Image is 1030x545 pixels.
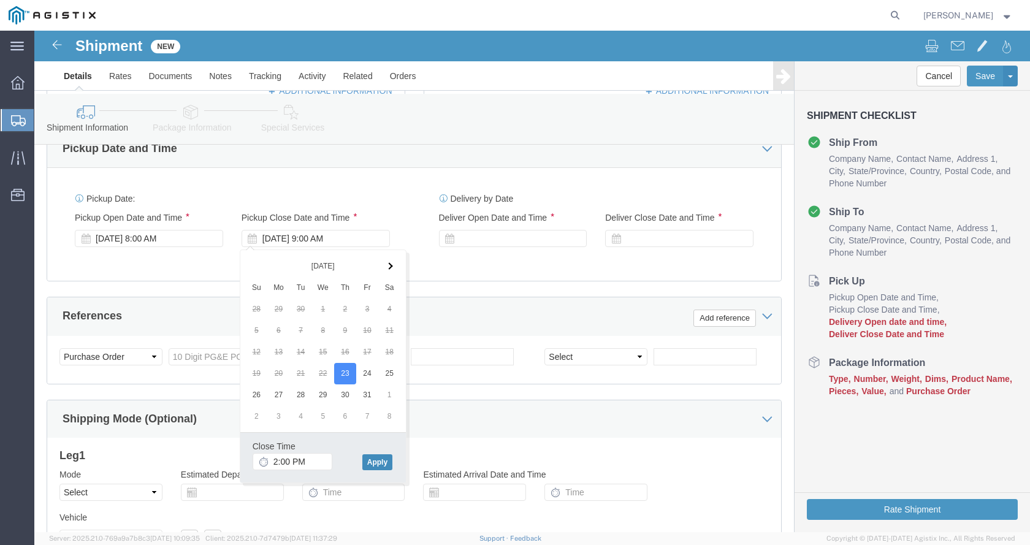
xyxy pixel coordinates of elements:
[510,535,541,542] a: Feedback
[150,535,200,542] span: [DATE] 10:09:35
[479,535,510,542] a: Support
[205,535,337,542] span: Client: 2025.21.0-7d7479b
[289,535,337,542] span: [DATE] 11:37:29
[9,6,96,25] img: logo
[923,8,1013,23] button: [PERSON_NAME]
[923,9,993,22] span: Krista Meyers
[826,533,1015,544] span: Copyright © [DATE]-[DATE] Agistix Inc., All Rights Reserved
[34,31,1030,532] iframe: FS Legacy Container
[49,535,200,542] span: Server: 2025.21.0-769a9a7b8c3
